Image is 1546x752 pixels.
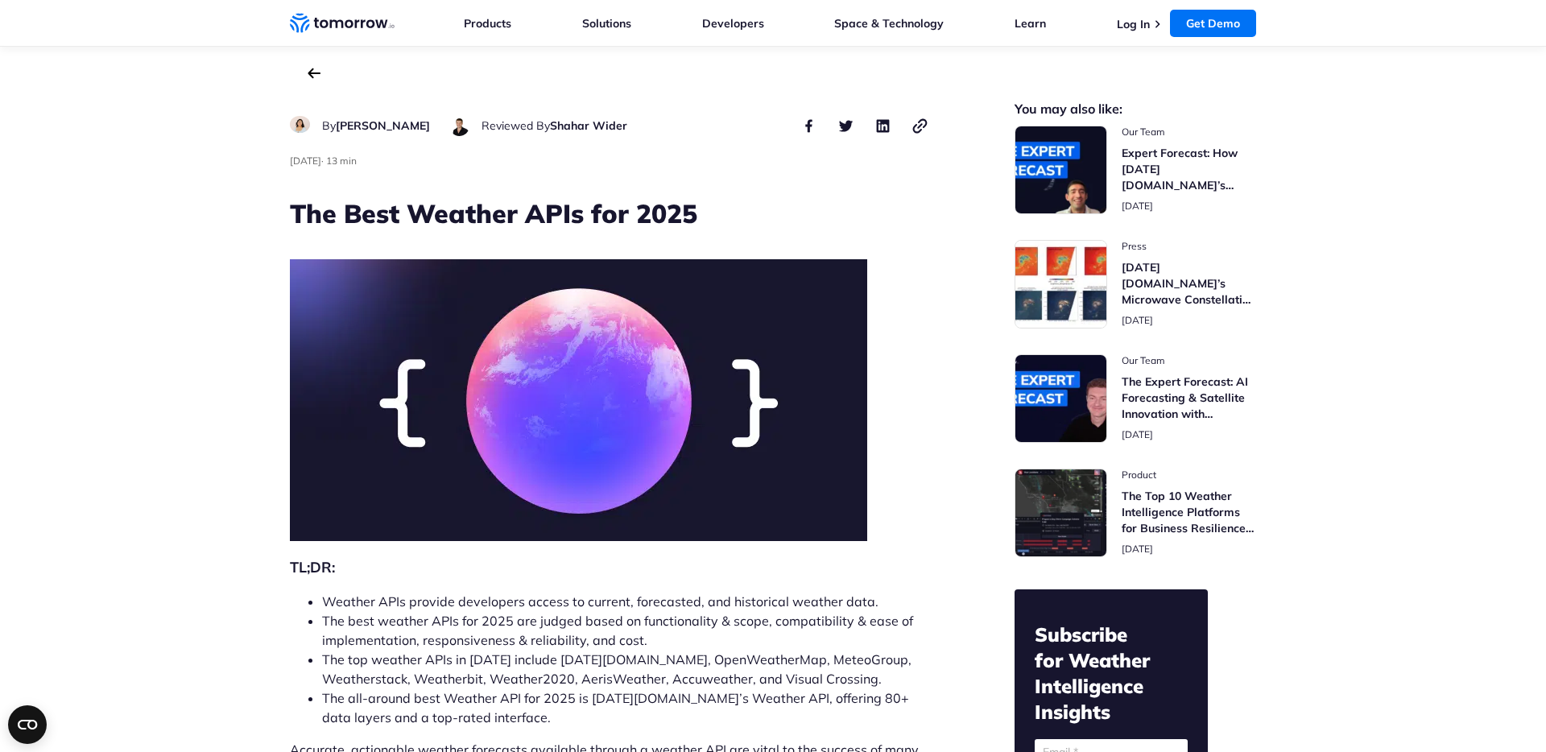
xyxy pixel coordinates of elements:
button: share this post on linkedin [873,116,892,135]
div: author name [322,116,430,135]
button: share this post on twitter [836,116,855,135]
button: Open CMP widget [8,705,47,744]
a: Get Demo [1170,10,1256,37]
a: Home link [290,11,395,35]
button: copy link to clipboard [910,116,929,135]
h2: TL;DR: [290,556,929,579]
span: publish date [290,155,321,167]
h3: Expert Forecast: How [DATE][DOMAIN_NAME]’s Microwave Sounders Are Revolutionizing Hurricane Monit... [1122,145,1256,193]
h2: You may also like: [1015,103,1256,115]
span: publish date [1122,200,1153,212]
span: post catecory [1122,240,1256,253]
a: Learn [1015,16,1046,31]
img: Ruth Favela [290,116,310,133]
span: post catecory [1122,354,1256,367]
span: publish date [1122,314,1153,326]
span: Reviewed By [482,118,550,133]
span: · [321,155,324,167]
a: Log In [1117,17,1150,31]
a: Developers [702,16,764,31]
h1: The Best Weather APIs for 2025 [290,196,929,231]
a: Products [464,16,511,31]
h3: [DATE][DOMAIN_NAME]’s Microwave Constellation Ready To Help This Hurricane Season [1122,259,1256,308]
span: By [322,118,336,133]
a: Read The Top 10 Weather Intelligence Platforms for Business Resilience in 2025 [1015,469,1256,557]
span: Estimated reading time [326,155,357,167]
span: post catecory [1122,469,1256,481]
li: Weather APIs provide developers access to current, forecasted, and historical weather data. [322,592,929,611]
button: share this post on facebook [799,116,818,135]
li: The top weather APIs in [DATE] include [DATE][DOMAIN_NAME], OpenWeatherMap, MeteoGroup, Weatherst... [322,650,929,688]
img: Shahar Wider [449,116,469,136]
li: The all-around best Weather API for 2025 is [DATE][DOMAIN_NAME]’s Weather API, offering 80+ data ... [322,688,929,727]
li: The best weather APIs for 2025 are judged based on functionality & scope, compatibility & ease of... [322,611,929,650]
a: back to the main blog page [308,68,320,79]
a: Solutions [582,16,631,31]
a: Read The Expert Forecast: AI Forecasting & Satellite Innovation with Randy Chase [1015,354,1256,443]
h2: Subscribe for Weather Intelligence Insights [1035,622,1188,725]
span: publish date [1122,428,1153,440]
h3: The Expert Forecast: AI Forecasting & Satellite Innovation with [PERSON_NAME] [1122,374,1256,422]
a: Read Expert Forecast: How Tomorrow.io’s Microwave Sounders Are Revolutionizing Hurricane Monitoring [1015,126,1256,214]
div: author name [482,116,627,135]
span: post catecory [1122,126,1256,138]
a: Read Tomorrow.io’s Microwave Constellation Ready To Help This Hurricane Season [1015,240,1256,328]
h3: The Top 10 Weather Intelligence Platforms for Business Resilience in [DATE] [1122,488,1256,536]
span: publish date [1122,543,1153,555]
a: Space & Technology [834,16,944,31]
